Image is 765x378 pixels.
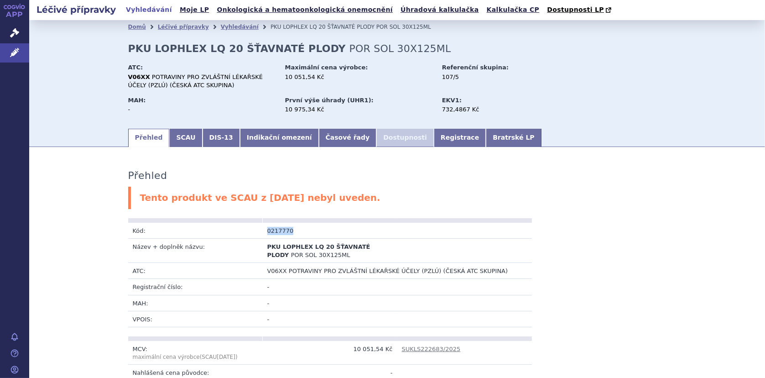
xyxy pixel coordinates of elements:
[29,3,123,16] h2: Léčivé přípravky
[128,279,263,295] td: Registrační číslo:
[128,24,146,30] a: Domů
[240,129,319,147] a: Indikační omezení
[203,129,240,147] a: DIS-13
[217,354,235,360] span: [DATE]
[271,24,375,30] span: PKU LOPHLEX LQ 20 ŠŤAVNATÉ PLODY
[123,4,175,16] a: Vyhledávání
[285,64,368,71] strong: Maximální cena výrobce:
[221,24,259,30] a: Vyhledávání
[263,295,532,311] td: -
[544,4,616,16] a: Dostupnosti LP
[442,105,545,114] div: 732,4867 Kč
[128,73,150,80] strong: V06XX
[319,129,377,147] a: Časové řady
[484,4,542,16] a: Kalkulačka CP
[128,129,170,147] a: Přehled
[442,64,509,71] strong: Referenční skupina:
[128,341,263,365] td: MCV:
[547,6,604,13] span: Dostupnosti LP
[398,4,482,16] a: Úhradová kalkulačka
[349,43,451,54] span: POR SOL 30X125ML
[128,311,263,327] td: VPOIS:
[486,129,541,147] a: Bratrské LP
[128,295,263,311] td: MAH:
[442,97,462,104] strong: EKV1:
[263,311,532,327] td: -
[177,4,212,16] a: Moje LP
[289,268,508,274] span: POTRAVINY PRO ZVLÁŠTNÍ LÉKAŘSKÉ ÚČELY (PZLÚ) (ČESKÁ ATC SKUPINA)
[133,354,238,360] span: (SCAU )
[128,223,263,239] td: Kód:
[128,64,143,71] strong: ATC:
[267,243,370,258] span: PKU LOPHLEX LQ 20 ŠŤAVNATÉ PLODY
[128,170,167,182] h3: Přehled
[434,129,486,147] a: Registrace
[128,238,263,262] td: Název + doplněk názvu:
[285,105,433,114] div: 10 975,34 Kč
[128,263,263,279] td: ATC:
[128,73,263,89] span: POTRAVINY PRO ZVLÁŠTNÍ LÉKAŘSKÉ ÚČELY (PZLÚ) (ČESKÁ ATC SKUPINA)
[402,346,461,352] a: SUKLS222683/2025
[214,4,396,16] a: Onkologická a hematoonkologická onemocnění
[291,252,350,258] span: POR SOL 30X125ML
[128,43,346,54] strong: PKU LOPHLEX LQ 20 ŠŤAVNATÉ PLODY
[285,73,433,81] div: 10 051,54 Kč
[285,97,374,104] strong: První výše úhrady (UHR1):
[133,354,200,360] span: maximální cena výrobce
[128,97,146,104] strong: MAH:
[158,24,209,30] a: Léčivé přípravky
[263,223,397,239] td: 0217770
[128,105,276,114] div: -
[128,187,666,209] div: Tento produkt ve SCAU z [DATE] nebyl uveden.
[442,73,545,81] div: 107/5
[263,341,397,365] td: 10 051,54 Kč
[263,279,532,295] td: -
[376,24,431,30] span: POR SOL 30X125ML
[169,129,202,147] a: SCAU
[267,268,287,274] span: V06XX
